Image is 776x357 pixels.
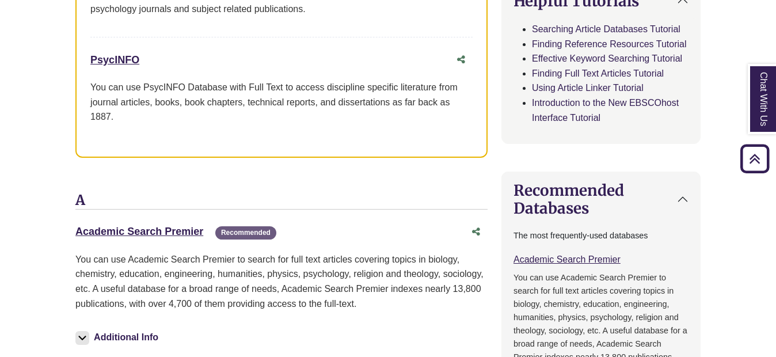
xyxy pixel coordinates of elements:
button: Share this database [465,221,488,243]
a: Back to Top [736,151,773,166]
button: Share this database [450,49,473,71]
p: The most frequently-used databases [513,229,688,242]
button: Recommended Databases [502,172,700,226]
a: PsycINFO [90,54,139,66]
span: Recommended [215,226,276,240]
a: Using Article Linker Tutorial [532,83,644,93]
a: Academic Search Premier [513,255,621,264]
a: Finding Reference Resources Tutorial [532,39,687,49]
button: Additional Info [75,329,162,345]
h3: A [75,192,488,210]
p: You can use Academic Search Premier to search for full text articles covering topics in biology, ... [75,252,488,311]
a: Academic Search Premier [75,226,203,237]
div: You can use PsycINFO Database with Full Text to access discipline specific literature from journa... [90,80,473,124]
a: Searching Article Databases Tutorial [532,24,680,34]
a: Finding Full Text Articles Tutorial [532,69,664,78]
a: Effective Keyword Searching Tutorial [532,54,682,63]
a: Introduction to the New EBSCOhost Interface Tutorial [532,98,679,123]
